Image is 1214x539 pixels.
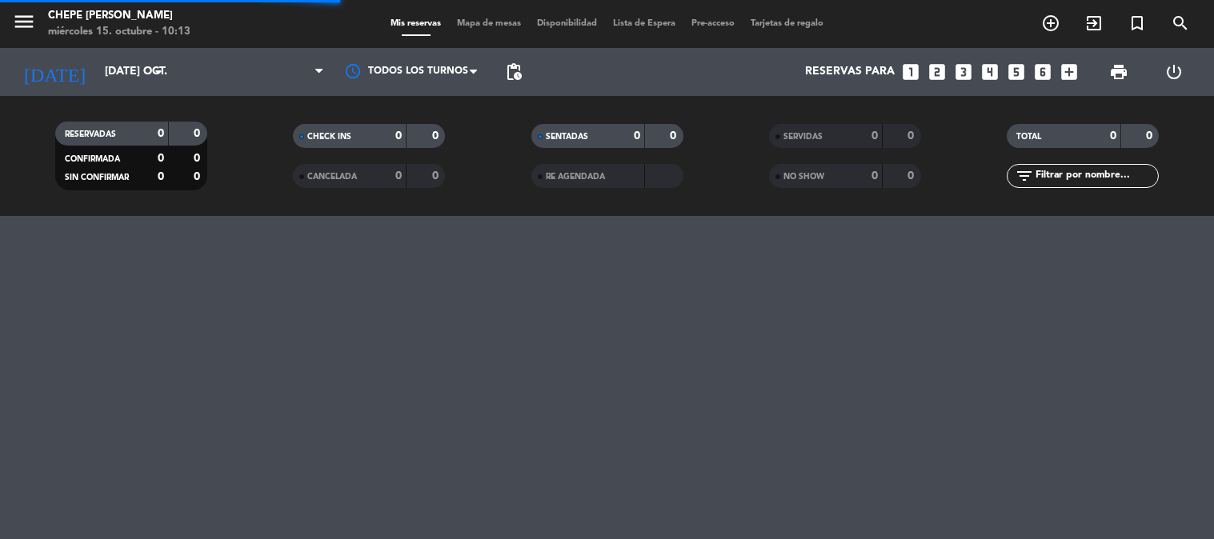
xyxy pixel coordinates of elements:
strong: 0 [670,130,679,142]
strong: 0 [871,170,878,182]
span: WALK IN [1072,10,1116,37]
strong: 0 [432,170,442,182]
strong: 0 [432,130,442,142]
span: RESERVADAS [65,130,116,138]
strong: 0 [158,171,164,182]
i: looks_two [927,62,948,82]
span: Reservas para [805,66,895,78]
span: SENTADAS [546,133,588,141]
span: Lista de Espera [605,19,683,28]
span: RESERVAR MESA [1029,10,1072,37]
strong: 0 [871,130,878,142]
strong: 0 [395,130,402,142]
strong: 0 [907,170,917,182]
strong: 0 [634,130,640,142]
span: print [1109,62,1128,82]
span: Reserva especial [1116,10,1159,37]
button: menu [12,10,36,39]
i: add_box [1059,62,1080,82]
div: LOG OUT [1147,48,1202,96]
span: Mis reservas [383,19,449,28]
i: looks_5 [1006,62,1027,82]
strong: 0 [194,128,203,139]
input: Filtrar por nombre... [1034,167,1158,185]
i: arrow_drop_down [149,62,168,82]
span: SIN CONFIRMAR [65,174,129,182]
i: filter_list [1015,166,1034,186]
i: looks_one [900,62,921,82]
span: Disponibilidad [529,19,605,28]
strong: 0 [194,153,203,164]
i: add_circle_outline [1041,14,1060,33]
span: TOTAL [1016,133,1041,141]
span: BUSCAR [1159,10,1202,37]
span: CONFIRMADA [65,155,120,163]
i: [DATE] [12,54,97,90]
span: NO SHOW [783,173,824,181]
i: turned_in_not [1128,14,1147,33]
strong: 0 [194,171,203,182]
strong: 0 [158,128,164,139]
i: search [1171,14,1190,33]
span: CANCELADA [307,173,357,181]
i: exit_to_app [1084,14,1104,33]
span: pending_actions [504,62,523,82]
i: looks_4 [980,62,1000,82]
span: RE AGENDADA [546,173,605,181]
i: power_settings_new [1164,62,1184,82]
i: looks_3 [953,62,974,82]
strong: 0 [395,170,402,182]
span: Tarjetas de regalo [743,19,831,28]
strong: 0 [907,130,917,142]
strong: 0 [1110,130,1116,142]
span: CHECK INS [307,133,351,141]
i: looks_6 [1032,62,1053,82]
span: Pre-acceso [683,19,743,28]
i: menu [12,10,36,34]
span: SERVIDAS [783,133,823,141]
div: Chepe [PERSON_NAME] [48,8,190,24]
strong: 0 [1146,130,1156,142]
div: miércoles 15. octubre - 10:13 [48,24,190,40]
strong: 0 [158,153,164,164]
span: Mapa de mesas [449,19,529,28]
